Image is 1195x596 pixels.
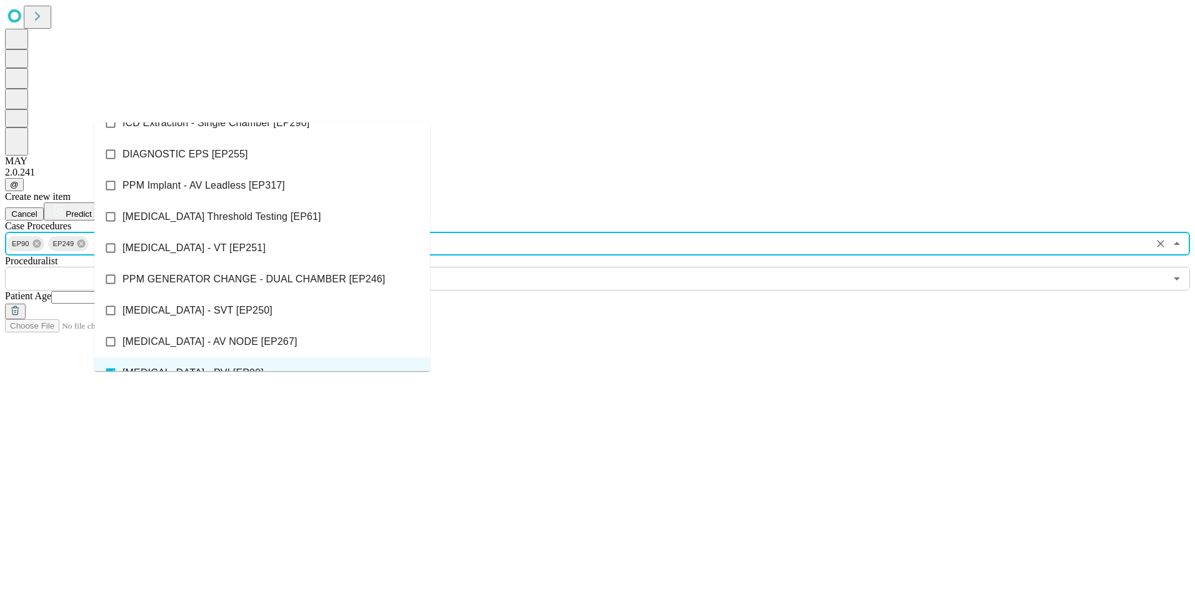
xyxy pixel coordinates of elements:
span: PPM Implant - AV Leadless [EP317] [122,178,285,193]
span: EP90 [7,237,34,251]
div: MAY [5,156,1190,167]
span: [MEDICAL_DATA] - VT [EP251] [122,241,266,256]
span: @ [10,180,19,189]
span: EP249 [48,237,79,251]
button: @ [5,178,24,191]
div: 2.0.241 [5,167,1190,178]
span: Patient Age [5,291,51,301]
span: [MEDICAL_DATA] Threshold Testing [EP61] [122,209,321,224]
span: [MEDICAL_DATA] - AV NODE [EP267] [122,334,297,349]
span: PPM GENERATOR CHANGE - DUAL CHAMBER [EP246] [122,272,385,287]
div: EP249 [48,236,89,251]
span: Cancel [11,209,37,219]
span: Predict [66,209,91,219]
span: ICD Extraction - Single Chamber [EP290] [122,116,309,131]
button: Clear [1152,235,1169,252]
button: Close [1168,235,1186,252]
button: Cancel [5,207,44,221]
button: Open [1168,270,1186,287]
span: Proceduralist [5,256,57,266]
span: [MEDICAL_DATA] - PVI [EP90] [122,365,264,380]
span: DIAGNOSTIC EPS [EP255] [122,147,248,162]
span: Create new item [5,191,71,202]
span: Scheduled Procedure [5,221,71,231]
div: EP90 [7,236,44,251]
button: Predict [44,202,101,221]
span: [MEDICAL_DATA] - SVT [EP250] [122,303,272,318]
